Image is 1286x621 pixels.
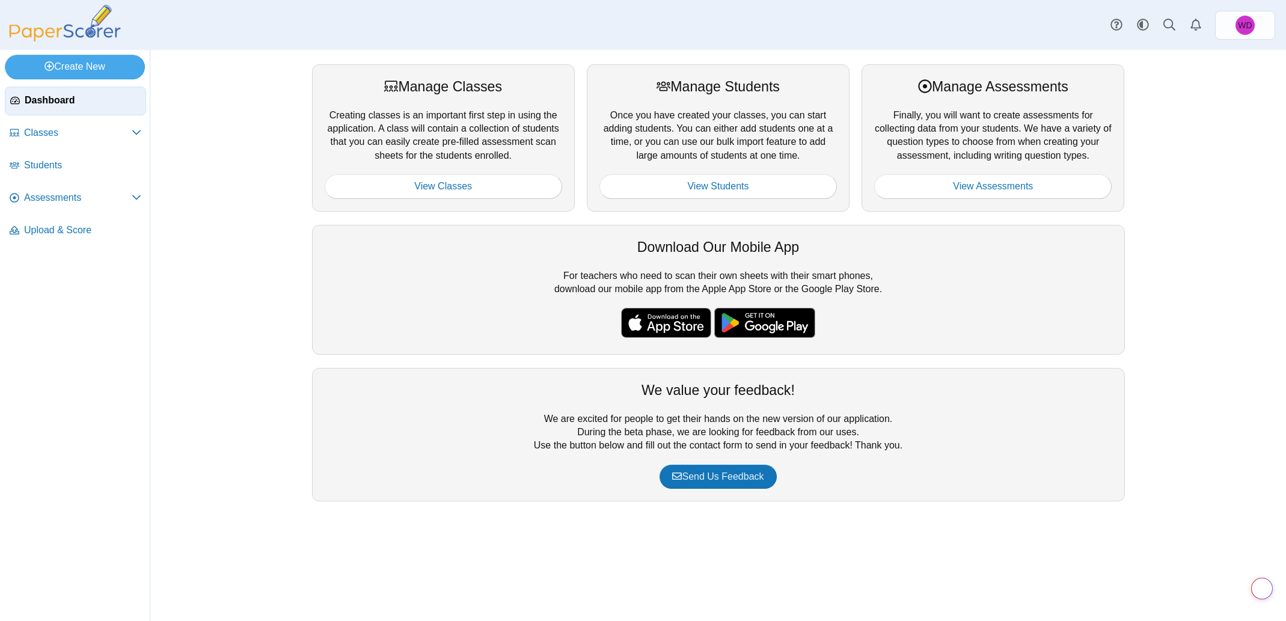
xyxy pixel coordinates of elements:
a: View Assessments [874,174,1112,198]
div: Download Our Mobile App [325,237,1112,257]
span: Upload & Score [24,224,141,237]
div: Creating classes is an important first step in using the application. A class will contain a coll... [312,64,575,211]
div: We are excited for people to get their hands on the new version of our application. During the be... [312,368,1125,501]
a: View Students [599,174,837,198]
img: google-play-badge.png [714,308,815,338]
a: Alerts [1183,12,1209,38]
a: Dashboard [5,87,146,115]
div: Manage Classes [325,77,562,96]
img: apple-store-badge.svg [621,308,711,338]
div: Manage Assessments [874,77,1112,96]
span: Dashboard [25,94,141,107]
span: Students [24,159,141,172]
a: Wesley Dingman [1215,11,1275,40]
a: Classes [5,119,146,148]
div: Manage Students [599,77,837,96]
a: Create New [5,55,145,79]
a: Assessments [5,184,146,213]
span: Wesley Dingman [1235,16,1255,35]
span: Send Us Feedback [672,471,764,482]
span: Classes [24,126,132,139]
a: Send Us Feedback [660,465,776,489]
img: PaperScorer [5,5,125,41]
div: We value your feedback! [325,381,1112,400]
div: Once you have created your classes, you can start adding students. You can either add students on... [587,64,850,211]
span: Assessments [24,191,132,204]
a: View Classes [325,174,562,198]
a: Upload & Score [5,216,146,245]
div: Finally, you will want to create assessments for collecting data from your students. We have a va... [862,64,1124,211]
span: Wesley Dingman [1238,21,1252,29]
a: PaperScorer [5,33,125,43]
div: For teachers who need to scan their own sheets with their smart phones, download our mobile app f... [312,225,1125,355]
a: Students [5,151,146,180]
